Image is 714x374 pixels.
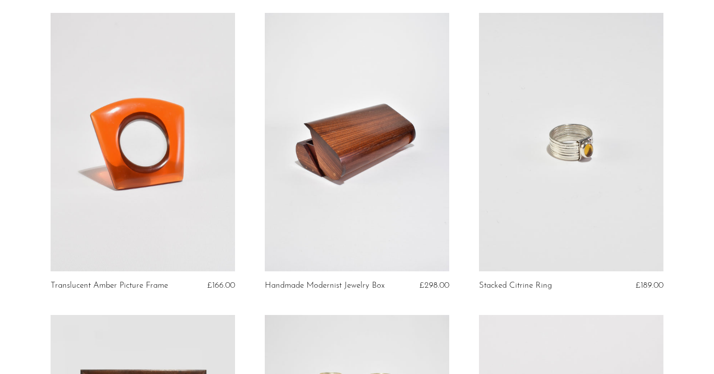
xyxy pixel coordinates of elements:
span: £298.00 [419,281,449,290]
span: £189.00 [636,281,663,290]
span: £166.00 [207,281,235,290]
a: Translucent Amber Picture Frame [51,281,168,290]
a: Handmade Modernist Jewelry Box [265,281,385,290]
a: Stacked Citrine Ring [479,281,552,290]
